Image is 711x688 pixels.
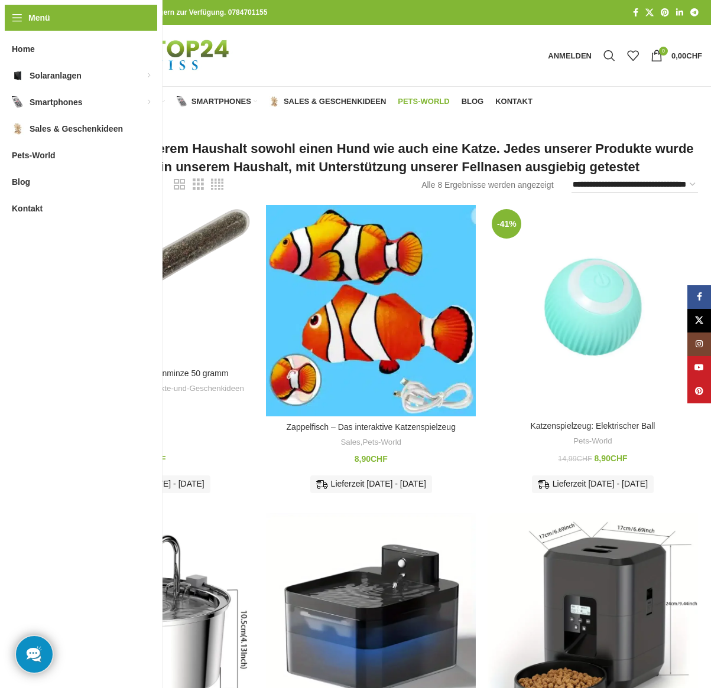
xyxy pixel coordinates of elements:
span: CHF [149,454,166,464]
a: Rasteransicht 4 [211,177,223,192]
img: Smartphones [12,96,24,108]
a: Facebook Social Link [629,5,642,21]
a: Anmelden [542,44,598,67]
a: LinkedIn Social Link [673,5,687,21]
img: Sales & Geschenkideen [12,123,24,135]
a: Pets-World [398,90,449,113]
bdi: 0,00 [671,51,702,60]
span: Home [12,38,35,60]
a: Rasteransicht 2 [174,177,185,192]
bdi: 8,90 [355,454,388,464]
bdi: 14,99 [558,455,592,463]
a: Katzenspielzeug: Elektrischer Ball [488,205,697,415]
a: X Social Link [687,309,711,332]
span: 0 [659,47,668,56]
a: 0 0,00CHF [645,44,708,67]
a: Blog [462,90,484,113]
a: Instagram Social Link [687,332,711,356]
span: CHF [577,455,592,463]
a: Pets-World [362,437,401,448]
div: Meine Wunschliste [621,44,645,67]
a: Katzenspielzeug: Elektrischer Ball [530,421,655,431]
bdi: 8,90 [595,454,628,463]
a: Zappelfisch – Das interaktive Katzenspielzeug [266,205,476,416]
a: Sales & Geschenkideen [269,90,386,113]
a: Facebook Social Link [687,285,711,309]
span: Kontakt [495,97,533,106]
a: YouTube Social Link [687,356,711,380]
a: X Social Link [642,5,657,21]
img: Smartphones [177,96,187,107]
span: Smartphones [30,92,82,113]
a: Solaranlagen [79,90,165,113]
a: Sales [341,437,361,448]
a: Pinterest Social Link [687,380,711,403]
span: Kontakt [12,198,43,219]
span: Blog [12,171,30,193]
div: , [272,437,470,448]
a: Zappelfisch – Das interaktive Katzenspielzeug [287,422,456,432]
a: Smartphones [177,90,257,113]
p: Alle 8 Ergebnisse werden angezeigt [421,178,553,191]
span: CHF [686,51,702,60]
div: Lieferzeit [DATE] - [DATE] [310,475,432,493]
span: Sales & Geschenkideen [30,118,123,139]
span: Pets-World [12,145,56,166]
span: Smartphones [191,97,251,106]
a: Pinterest Social Link [657,5,673,21]
a: Telegram Social Link [687,5,702,21]
img: Sales & Geschenkideen [269,96,280,107]
bdi: 6,90 [133,454,166,464]
span: Menü [28,11,50,24]
a: Kontakt [495,90,533,113]
a: Suche [598,44,621,67]
span: Blog [462,97,484,106]
a: Nachhaltige-Produkte-und-Geschenkideen [96,383,244,394]
select: Shop-Reihenfolge [572,177,698,194]
div: Hauptnavigation [38,90,538,113]
img: Solaranlagen [12,70,24,81]
span: CHF [371,454,388,464]
h3: Wir haben in unserem Haushalt sowohl einen Hund wie auch eine Katze. Jedes unserer Produkte wurde... [44,140,702,177]
span: Pets-World [398,97,449,106]
span: CHF [611,454,628,463]
a: Rasteransicht 3 [193,177,204,192]
span: Sales & Geschenkideen [284,97,386,106]
div: Lieferzeit [DATE] - [DATE] [532,475,654,493]
a: Pets-World [573,436,612,447]
span: Solaranlagen [30,65,82,86]
span: Anmelden [548,52,592,60]
span: -41% [492,209,521,239]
